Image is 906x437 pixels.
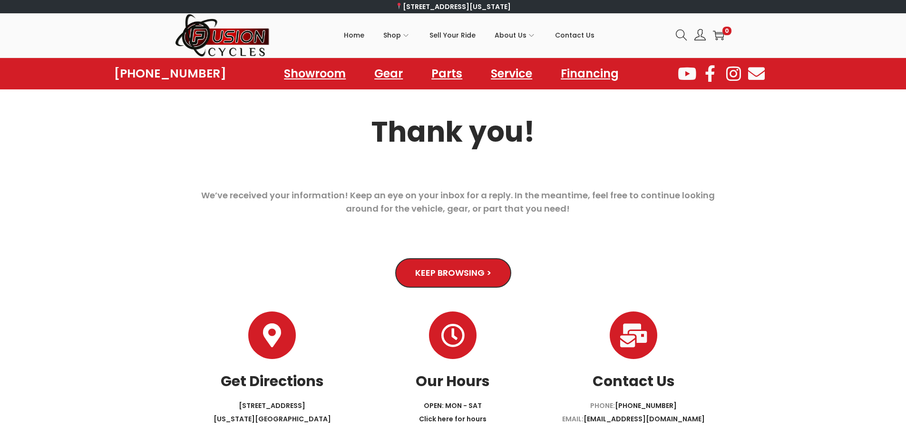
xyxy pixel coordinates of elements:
[593,371,675,391] a: Contact Us
[419,401,487,424] a: OPEN: MON - SATClick here for hours
[416,371,490,391] a: Our Hours
[543,399,724,426] p: PHONE: EMAIL:
[365,63,412,85] a: Gear
[429,311,477,359] a: Our Hours
[274,63,628,85] nav: Menu
[395,258,511,288] a: Keep Browsing >
[383,14,410,57] a: Shop
[187,118,720,146] h2: Thank you!
[555,23,594,47] span: Contact Us
[495,14,536,57] a: About Us
[415,269,491,277] span: Keep Browsing >
[584,414,705,424] a: [EMAIL_ADDRESS][DOMAIN_NAME]
[274,63,355,85] a: Showroom
[248,311,296,359] a: Get Directions
[551,63,628,85] a: Financing
[114,67,226,80] a: [PHONE_NUMBER]
[395,2,511,11] a: [STREET_ADDRESS][US_STATE]
[214,401,331,424] a: [STREET_ADDRESS][US_STATE][GEOGRAPHIC_DATA]
[221,371,324,391] a: Get Directions
[396,3,402,10] img: 📍
[270,14,669,57] nav: Primary navigation
[713,29,724,41] a: 0
[495,23,526,47] span: About Us
[429,14,476,57] a: Sell Your Ride
[422,63,472,85] a: Parts
[187,189,720,215] div: We’ve received your information! Keep an eye on your inbox for a reply. In the meantime, feel fre...
[555,14,594,57] a: Contact Us
[615,401,677,410] a: [PHONE_NUMBER]
[610,311,657,359] a: Contact Us
[344,23,364,47] span: Home
[344,14,364,57] a: Home
[175,13,270,58] img: Woostify retina logo
[481,63,542,85] a: Service
[429,23,476,47] span: Sell Your Ride
[383,23,401,47] span: Shop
